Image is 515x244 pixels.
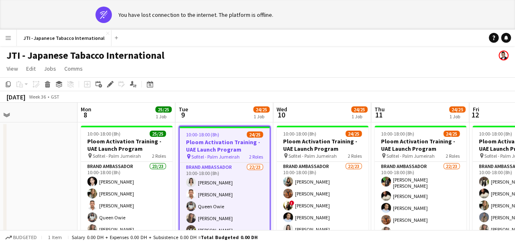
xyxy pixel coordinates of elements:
div: Salary 0.00 DH + Expenses 0.00 DH + Subsistence 0.00 DH = [72,234,258,240]
span: 24/25 [253,106,270,113]
span: 10:00-18:00 (8h) [186,131,219,138]
h3: Ploom Activation Training - UAE Launch Program [81,138,172,152]
div: You have lost connection to the internet. The platform is offline. [118,11,273,18]
span: 25/25 [155,106,172,113]
span: Jobs [44,65,56,72]
app-user-avatar: munjaal choksi [499,51,508,60]
span: 10:00-18:00 (8h) [479,131,512,137]
h3: Ploom Activation Training - UAE Launch Program [179,138,270,153]
span: 11 [373,110,385,120]
a: Edit [23,63,39,74]
h1: JTI - Japanese Tabacco International [7,49,164,62]
span: 2 Roles [446,153,460,159]
h3: Ploom Activation Training - UAE Launch Program [374,138,466,152]
span: 8 [79,110,91,120]
span: 2 Roles [249,154,263,160]
div: 1 Job [352,113,367,120]
a: Jobs [41,63,59,74]
div: [DATE] [7,93,25,101]
h3: Ploom Activation Training - UAE Launch Program [277,138,368,152]
span: Sofitel - Palm Jumeirah [288,153,337,159]
span: View [7,65,18,72]
span: 12 [471,110,479,120]
span: 1 item [45,234,65,240]
span: 24/25 [449,106,465,113]
span: 10:00-18:00 (8h) [87,131,120,137]
span: Budgeted [13,235,37,240]
span: 24/25 [247,131,263,138]
span: Wed [277,106,287,113]
span: Edit [26,65,36,72]
span: 9 [177,110,188,120]
span: Thu [374,106,385,113]
span: Fri [472,106,479,113]
span: Total Budgeted 0.00 DH [201,234,258,240]
span: Tue [179,106,188,113]
div: 1 Job [156,113,171,120]
span: 10 [275,110,287,120]
div: GST [51,94,59,100]
span: Sofitel - Palm Jumeirah [93,153,141,159]
span: 24/25 [443,131,460,137]
span: 10:00-18:00 (8h) [381,131,414,137]
span: Mon [81,106,91,113]
a: Comms [61,63,86,74]
span: Comms [64,65,83,72]
a: View [3,63,21,74]
span: Sofitel - Palm Jumeirah [386,153,435,159]
button: JTI - Japanese Tabacco International [17,30,111,46]
span: Week 36 [27,94,48,100]
span: ! [289,200,294,205]
div: 1 Job [449,113,465,120]
div: 1 Job [254,113,269,120]
span: 2 Roles [152,153,166,159]
span: Sofitel - Palm Jumeirah [191,154,240,160]
span: 25/25 [150,131,166,137]
span: 2 Roles [348,153,362,159]
span: 24/25 [345,131,362,137]
button: Budgeted [4,233,38,242]
span: 10:00-18:00 (8h) [283,131,316,137]
span: 24/25 [351,106,368,113]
